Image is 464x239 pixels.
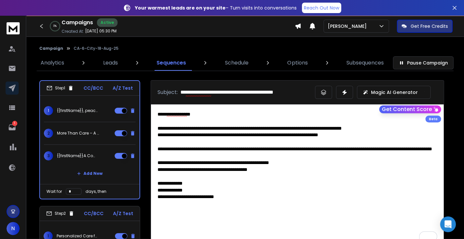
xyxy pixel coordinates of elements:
button: Get Content Score [379,105,441,113]
div: Beta [425,116,441,122]
p: Schedule [225,59,249,67]
div: v 4.0.25 [18,10,32,16]
span: 3 [44,151,53,160]
button: Magic AI Generator [357,86,431,99]
div: Domain: [URL] [17,17,46,22]
p: Get Free Credits [411,23,448,29]
img: logo_orange.svg [10,10,16,16]
img: tab_domain_overview_orange.svg [18,38,23,43]
li: Step1CC/BCCA/Z Test1{{firstName}}, peace of mind for your loved one2More Than Care – A True Frien... [39,80,140,199]
p: Magic AI Generator [371,89,418,96]
h1: Campaigns [62,19,93,27]
a: Leads [99,55,122,71]
p: [DATE] 05:30 PM [85,28,117,34]
a: Analytics [37,55,68,71]
p: [PERSON_NAME] [328,23,369,29]
button: Add New [72,167,108,180]
p: {{firstName}}A Companion Can Change Everything – Let Us Help! [57,153,99,158]
p: Created At: [62,29,84,34]
strong: Your warmest leads are on your site [135,5,226,11]
p: More Than Care – A True Friend for Your Loved One, {{lastName}} [57,131,99,136]
p: Personalized Care for Your Loved One – Angels My Way [57,233,99,239]
p: 0 % [53,24,57,28]
div: Keywords by Traffic [72,39,110,43]
img: logo [7,22,20,34]
p: Reach Out Now [304,5,339,11]
p: days, then [85,189,106,194]
p: 1 [12,121,17,126]
a: Sequences [153,55,190,71]
div: Active [97,18,118,27]
p: {{firstName}}, peace of mind for your loved one [57,108,99,113]
button: Campaign [39,46,63,51]
div: Step 2 [46,211,74,216]
span: 1 [44,106,53,115]
img: website_grey.svg [10,17,16,22]
p: Subject: [158,88,178,96]
p: CC/BCC [84,85,103,91]
a: Options [283,55,311,71]
p: Analytics [41,59,64,67]
div: Domain Overview [25,39,59,43]
p: CC/BCC [84,210,103,217]
button: N [7,222,20,235]
p: Sequences [157,59,186,67]
p: – Turn visits into conversations [135,5,297,11]
p: Leads [103,59,118,67]
span: 2 [44,129,53,138]
p: Wait for [46,189,62,194]
button: Pause Campaign [393,56,454,69]
div: Open Intercom Messenger [440,216,456,232]
a: Schedule [221,55,252,71]
img: tab_keywords_by_traffic_grey.svg [65,38,70,43]
p: A/Z Test [113,85,133,91]
button: Get Free Credits [397,20,453,33]
p: Options [287,59,307,67]
div: Step 1 [46,85,74,91]
a: Reach Out Now [302,3,341,13]
a: Subsequences [343,55,388,71]
p: CA-6-City-18-Aug-25 [74,46,119,51]
p: A/Z Test [113,210,133,217]
p: Subsequences [346,59,384,67]
a: 1 [6,121,19,134]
